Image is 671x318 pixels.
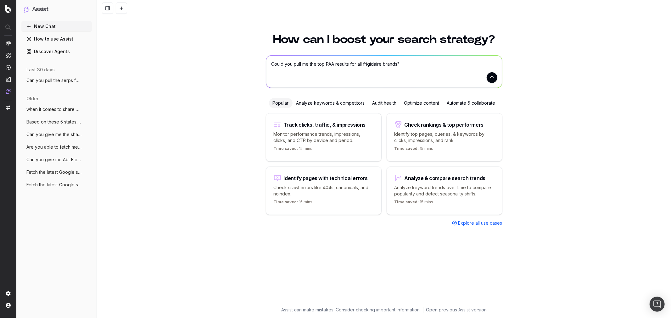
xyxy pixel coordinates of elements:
[400,98,443,108] div: Optimize content
[274,200,298,204] span: Time saved:
[24,5,89,14] button: Assist
[21,167,92,177] button: Fetch the latest Google search results f
[26,156,82,163] span: Can you give me Abt Electronics and Appl
[6,291,11,296] img: Setting
[26,182,82,188] span: Fetch the latest Google search results f
[5,5,11,13] img: Botify logo
[24,6,30,12] img: Assist
[394,131,495,144] p: Identify top pages, queries, & keywords by clicks, impressions, and rank.
[394,146,419,151] span: Time saved:
[284,176,368,181] div: Identify pages with technical errors
[26,131,82,138] span: Can you give me the share of voice for a
[21,21,92,31] button: New Chat
[21,142,92,152] button: Are you able to fetch me the highest per
[21,75,92,85] button: Can you pull the serps for gift guides q
[269,98,293,108] div: Popular
[26,144,82,150] span: Are you able to fetch me the highest per
[21,180,92,190] button: Fetch the latest Google search results f
[274,146,298,151] span: Time saved:
[21,47,92,57] a: Discover Agents
[266,34,502,45] h1: How can I boost your search strategy?
[394,200,419,204] span: Time saved:
[26,106,82,112] span: when it comes to share of voice what is
[26,119,82,125] span: Based on these 5 states: [US_STATE], Arizo
[394,184,495,197] p: Analyze keyword trends over time to compare popularity and detect seasonality shifts.
[394,146,433,154] p: 15 mins
[443,98,499,108] div: Automate & collaborate
[293,98,369,108] div: Analyze keywords & competitors
[6,65,11,70] img: Activation
[266,56,502,88] textarea: Could you pull me the top PAA results for all frigidaire brands?
[394,200,433,207] p: 15 mins
[458,220,502,226] span: Explore all use cases
[26,77,82,84] span: Can you pull the serps for gift guides q
[21,117,92,127] button: Based on these 5 states: [US_STATE], Arizo
[26,67,55,73] span: last 30 days
[26,96,38,102] span: older
[452,220,502,226] a: Explore all use cases
[21,129,92,140] button: Can you give me the share of voice for a
[274,184,374,197] p: Check crawl errors like 404s, canonicals, and noindex.
[405,122,484,127] div: Check rankings & top performers
[369,98,400,108] div: Audit health
[281,307,421,313] p: Assist can make mistakes. Consider checking important information.
[6,105,10,110] img: Switch project
[274,146,313,154] p: 15 mins
[6,303,11,308] img: My account
[21,155,92,165] button: Can you give me Abt Electronics and Appl
[21,104,92,114] button: when it comes to share of voice what is
[6,89,11,94] img: Assist
[426,307,487,313] a: Open previous Assist version
[650,297,665,312] div: Open Intercom Messenger
[6,77,11,82] img: Studio
[284,122,366,127] div: Track clicks, traffic, & impressions
[6,41,11,46] img: Analytics
[274,131,374,144] p: Monitor performance trends, impressions, clicks, and CTR by device and period.
[21,34,92,44] a: How to use Assist
[405,176,486,181] div: Analyze & compare search trends
[274,200,313,207] p: 15 mins
[26,169,82,175] span: Fetch the latest Google search results f
[6,52,11,58] img: Intelligence
[32,5,48,14] h1: Assist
